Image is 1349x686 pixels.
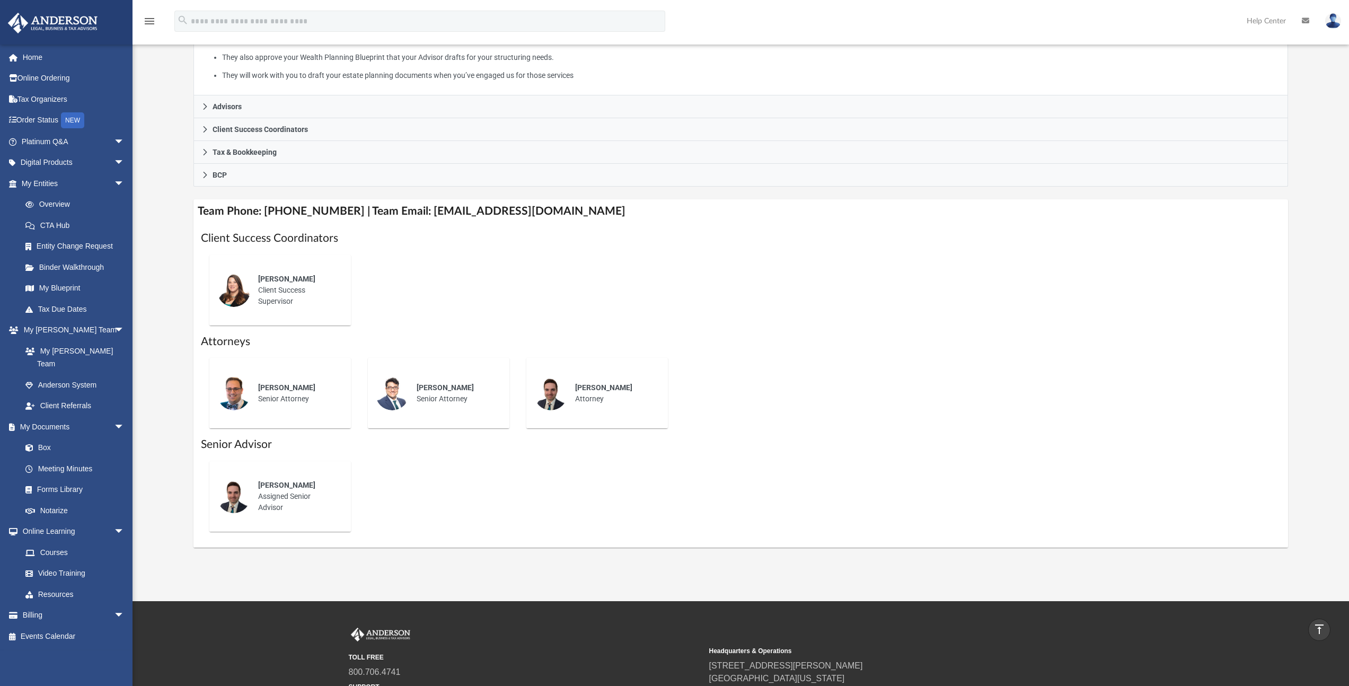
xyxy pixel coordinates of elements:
[7,320,135,341] a: My [PERSON_NAME] Teamarrow_drop_down
[213,148,277,156] span: Tax & Bookkeeping
[114,152,135,174] span: arrow_drop_down
[114,521,135,543] span: arrow_drop_down
[217,376,251,410] img: thumbnail
[7,626,140,647] a: Events Calendar
[709,646,1062,656] small: Headquarters & Operations
[193,118,1289,141] a: Client Success Coordinators
[258,275,315,283] span: [PERSON_NAME]
[15,236,140,257] a: Entity Change Request
[15,194,140,215] a: Overview
[201,334,1281,349] h1: Attorneys
[15,500,135,521] a: Notarize
[1325,13,1341,29] img: User Pic
[575,383,632,392] span: [PERSON_NAME]
[709,661,863,670] a: [STREET_ADDRESS][PERSON_NAME]
[114,320,135,341] span: arrow_drop_down
[7,47,140,68] a: Home
[709,674,845,683] a: [GEOGRAPHIC_DATA][US_STATE]
[222,69,1280,82] li: They will work with you to draft your estate planning documents when you’ve engaged us for those ...
[143,20,156,28] a: menu
[15,298,140,320] a: Tax Due Dates
[1313,623,1326,636] i: vertical_align_top
[7,416,135,437] a: My Documentsarrow_drop_down
[7,521,135,542] a: Online Learningarrow_drop_down
[15,542,135,563] a: Courses
[251,266,343,314] div: Client Success Supervisor
[568,375,660,412] div: Attorney
[7,173,140,194] a: My Entitiesarrow_drop_down
[114,416,135,438] span: arrow_drop_down
[193,199,1289,223] h4: Team Phone: [PHONE_NUMBER] | Team Email: [EMAIL_ADDRESS][DOMAIN_NAME]
[5,13,101,33] img: Anderson Advisors Platinum Portal
[61,112,84,128] div: NEW
[1308,619,1330,641] a: vertical_align_top
[7,68,140,89] a: Online Ordering
[193,164,1289,187] a: BCP
[222,51,1280,64] li: They also approve your Wealth Planning Blueprint that your Advisor drafts for your structuring ne...
[349,653,702,662] small: TOLL FREE
[15,340,130,374] a: My [PERSON_NAME] Team
[213,126,308,133] span: Client Success Coordinators
[417,383,474,392] span: [PERSON_NAME]
[193,95,1289,118] a: Advisors
[201,437,1281,452] h1: Senior Advisor
[15,458,135,479] a: Meeting Minutes
[217,273,251,307] img: thumbnail
[251,375,343,412] div: Senior Attorney
[534,376,568,410] img: thumbnail
[217,479,251,513] img: thumbnail
[258,481,315,489] span: [PERSON_NAME]
[258,383,315,392] span: [PERSON_NAME]
[114,173,135,195] span: arrow_drop_down
[15,437,130,459] a: Box
[15,395,135,417] a: Client Referrals
[114,605,135,627] span: arrow_drop_down
[15,563,130,584] a: Video Training
[15,479,130,500] a: Forms Library
[213,103,242,110] span: Advisors
[143,15,156,28] i: menu
[177,14,189,26] i: search
[201,231,1281,246] h1: Client Success Coordinators
[7,131,140,152] a: Platinum Q&Aarrow_drop_down
[409,375,502,412] div: Senior Attorney
[193,141,1289,164] a: Tax & Bookkeeping
[15,257,140,278] a: Binder Walkthrough
[7,110,140,131] a: Order StatusNEW
[15,374,135,395] a: Anderson System
[15,584,135,605] a: Resources
[375,376,409,410] img: thumbnail
[349,667,401,676] a: 800.706.4741
[15,278,135,299] a: My Blueprint
[7,605,140,626] a: Billingarrow_drop_down
[349,628,412,641] img: Anderson Advisors Platinum Portal
[114,131,135,153] span: arrow_drop_down
[7,152,140,173] a: Digital Productsarrow_drop_down
[213,171,227,179] span: BCP
[15,215,140,236] a: CTA Hub
[7,89,140,110] a: Tax Organizers
[251,472,343,521] div: Assigned Senior Advisor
